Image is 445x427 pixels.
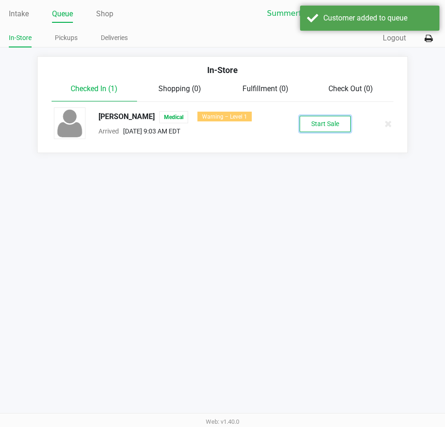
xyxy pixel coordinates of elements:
span: Check Out (0) [328,84,373,93]
a: Pickups [55,32,78,44]
button: Select [363,5,377,22]
span: Shopping (0) [158,84,201,93]
a: In-Store [9,32,32,44]
button: Logout [383,33,406,44]
a: Intake [9,7,29,20]
div: Customer added to queue [323,13,432,24]
span: In-Store [207,65,238,75]
span: Checked In (1) [71,84,118,93]
a: Shop [96,7,113,20]
div: Warning – Level 1 [197,112,252,121]
span: Web: v1.40.0 [206,418,239,425]
span: Arrived [98,127,119,135]
a: Queue [52,7,73,20]
span: [DATE] 9:03 AM EDT [119,127,180,135]
span: Fulfillment (0) [242,84,288,93]
button: Start Sale [300,116,351,132]
span: Medical [159,111,188,123]
span: Summerfield WC [267,8,358,19]
a: Deliveries [101,32,128,44]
